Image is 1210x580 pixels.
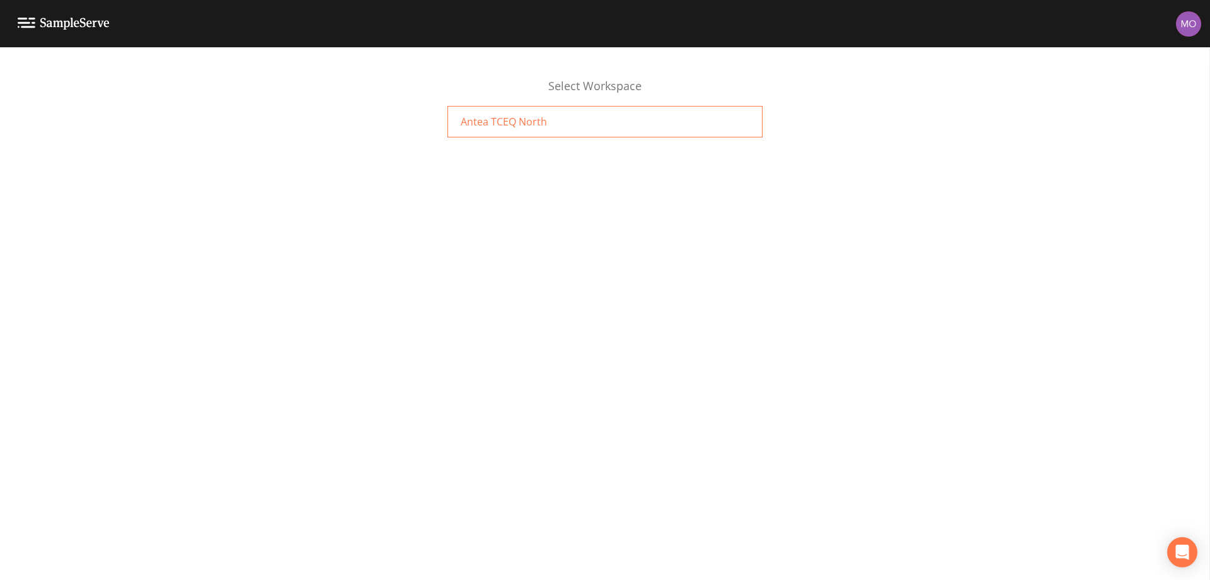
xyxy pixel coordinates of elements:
span: Antea TCEQ North [461,114,547,129]
img: logo [18,18,110,30]
div: Select Workspace [447,78,763,106]
img: 4e251478aba98ce068fb7eae8f78b90c [1176,11,1201,37]
a: Antea TCEQ North [447,106,763,137]
div: Open Intercom Messenger [1167,537,1197,567]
